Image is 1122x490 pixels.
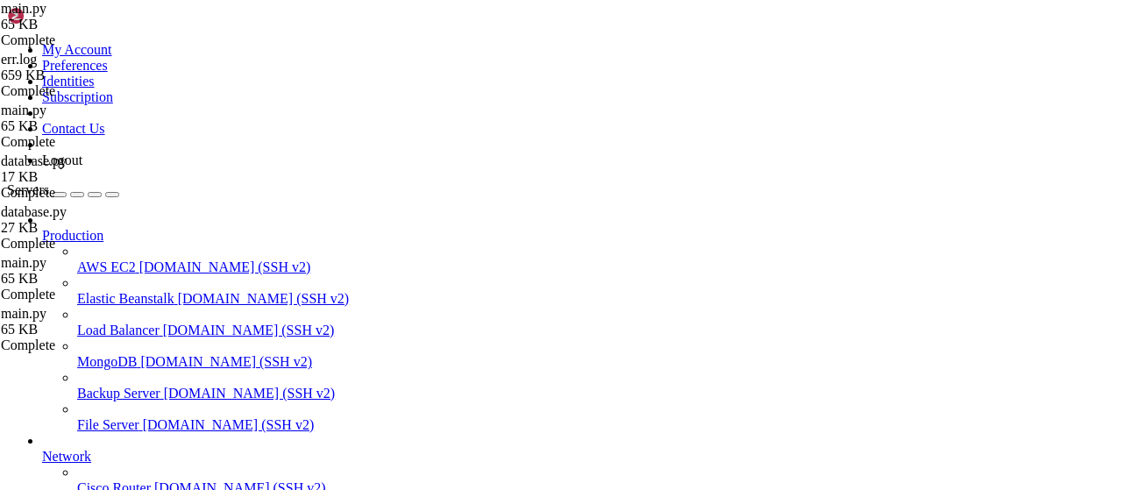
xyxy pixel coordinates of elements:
[1,118,176,134] div: 65 KB
[1,1,176,32] span: main.py
[1,306,46,321] span: main.py
[1,322,176,337] div: 65 KB
[1,103,46,117] span: main.py
[1,67,176,83] div: 659 KB
[1,169,176,185] div: 17 KB
[1,153,67,168] span: database.py
[1,185,176,201] div: Complete
[1,271,176,287] div: 65 KB
[1,52,37,67] span: err.log
[1,134,176,150] div: Complete
[1,83,176,99] div: Complete
[1,204,67,219] span: database.py
[1,17,176,32] div: 65 KB
[1,306,176,337] span: main.py
[1,236,176,252] div: Complete
[1,220,176,236] div: 27 KB
[1,32,176,48] div: Complete
[1,52,176,83] span: err.log
[1,1,46,16] span: main.py
[1,255,176,287] span: main.py
[1,103,176,134] span: main.py
[1,337,176,353] div: Complete
[1,255,46,270] span: main.py
[1,204,176,236] span: database.py
[1,153,176,185] span: database.py
[1,287,176,302] div: Complete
